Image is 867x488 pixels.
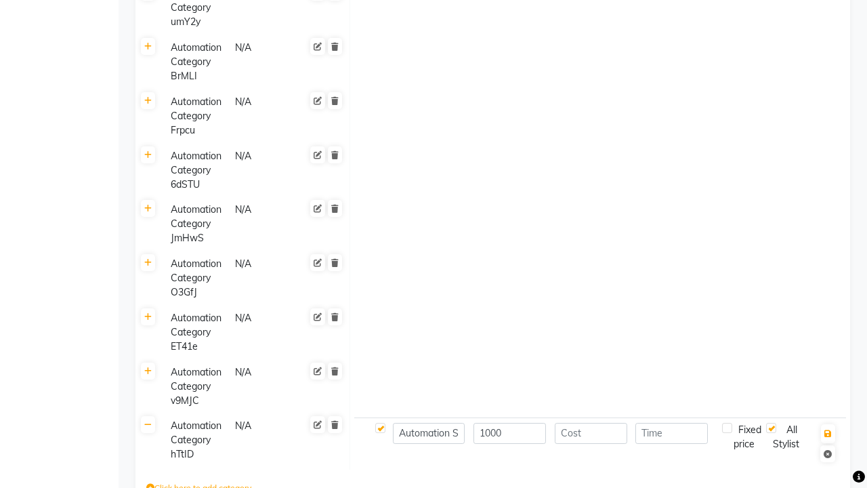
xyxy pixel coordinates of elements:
div: N/A [234,148,297,193]
div: All Stylist [766,423,805,451]
div: N/A [234,94,297,139]
div: N/A [234,256,297,301]
div: N/A [234,310,297,355]
div: Automation Category hTtID [165,418,228,463]
div: Automation Category 6dSTU [165,148,228,193]
input: Cost [555,423,627,444]
div: N/A [234,364,297,409]
div: N/A [234,418,297,463]
input: Time [635,423,708,444]
input: Price [473,423,546,444]
div: Automation Category Frpcu [165,94,228,139]
div: Automation Category ET41e [165,310,228,355]
div: Automation Category BrMLI [165,39,228,85]
div: N/A [234,201,297,247]
input: Service [393,423,465,444]
div: Automation Category O3GfJ [165,256,228,301]
div: N/A [234,39,297,85]
div: Automation Category v9MJC [165,364,228,409]
div: Automation Category JmHwS [165,201,228,247]
div: Fixed price [722,423,766,451]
